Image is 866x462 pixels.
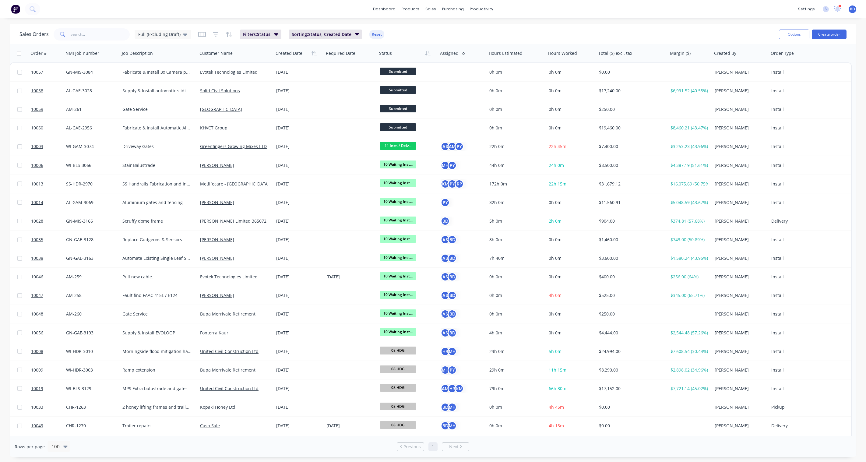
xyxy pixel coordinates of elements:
div: settings [795,5,818,14]
div: Install [771,162,809,168]
div: BD [448,235,457,244]
button: ASBD [441,328,457,337]
button: ASBD [441,254,457,263]
div: RP [455,179,464,189]
a: 10003 [31,137,66,156]
span: 2h 0m [549,218,561,224]
a: Greenfingers Growing Mixes LTD [200,143,267,149]
span: 0h 0m [549,311,561,317]
a: [PERSON_NAME] [200,199,234,205]
span: 10035 [31,237,43,243]
span: Submitted [380,68,416,75]
div: [DATE] [276,162,322,168]
span: 10003 [31,143,43,150]
div: Stair Balustrade [122,162,192,168]
a: [PERSON_NAME] [200,237,234,242]
div: [DATE] [276,218,322,224]
div: [PERSON_NAME] [715,218,764,224]
span: Submitted [380,123,416,131]
span: 4h 0m [549,292,561,298]
button: Create order [812,30,847,39]
span: 10046 [31,274,43,280]
div: $1,460.00 [599,237,662,243]
button: ASBD [441,309,457,319]
div: AM-261 [66,106,115,112]
button: Filters:Status [240,30,281,39]
div: [PERSON_NAME] [715,125,764,131]
div: Order Type [771,50,794,56]
div: Install [771,125,809,131]
span: Submitted [380,86,416,94]
div: AS [441,309,450,319]
span: 10 Waiting Inst... [380,291,416,298]
div: Created Date [276,50,302,56]
div: purchasing [439,5,467,14]
div: PY [448,365,457,375]
span: Previous [403,444,421,450]
div: [DATE] [276,237,322,243]
div: 22h 0m [489,143,541,150]
span: 10 Waiting Inst... [380,179,416,187]
div: $525.00 [599,292,662,298]
div: [DATE] [276,69,322,75]
div: AM [441,384,450,393]
div: Install [771,255,809,261]
a: Page 1 is your current page [428,442,438,451]
button: ASBD [441,235,457,244]
a: 10033 [31,398,66,416]
button: ASBD [441,291,457,300]
div: [PERSON_NAME] [715,237,764,243]
div: 0h 0m [489,69,541,75]
a: dashboard [370,5,399,14]
span: 10028 [31,218,43,224]
div: Automate Existing Single Leaf Swing Gate [122,255,192,261]
span: BD [850,6,855,12]
button: ASAMPY [441,142,464,151]
span: 10048 [31,311,43,317]
span: 10 Waiting Inst... [380,309,416,317]
div: [PERSON_NAME] [715,143,764,150]
div: Customer Name [199,50,233,56]
div: BD [441,421,450,430]
div: AS [441,272,450,281]
a: 10057 [31,63,66,81]
div: Assigned To [440,50,465,56]
div: $250.00 [599,311,662,317]
div: 23h 0m [489,348,541,354]
div: Created By [714,50,736,56]
span: 10 Waiting Inst... [380,328,416,336]
div: sales [422,5,439,14]
span: 10056 [31,330,43,336]
a: Fonterra Kauri [200,330,230,336]
a: [GEOGRAPHIC_DATA] [200,106,242,112]
div: Aluminium gates and fencing [122,199,192,206]
span: 5h 0m [549,348,561,354]
span: 0h 0m [549,237,561,242]
div: PY [441,198,450,207]
div: Pull new cable. [122,274,192,280]
a: [PERSON_NAME] Limited 365072 [200,218,266,224]
div: AL-GAM-3069 [66,199,115,206]
div: 0h 0m [489,292,541,298]
div: WI-GAM-3074 [66,143,115,150]
div: 0h 0m [489,274,541,280]
button: Reset [369,30,384,39]
span: Submitted [380,105,416,112]
span: 10 Waiting Inst... [380,254,416,261]
div: $0.00 [599,69,662,75]
div: AM-259 [66,274,115,280]
div: Fabricate & Install Automatic Aluminium Sliding Gate [122,125,192,131]
div: BD [448,309,457,319]
div: Delivery [771,218,809,224]
a: Evotek Technologies Limited [200,69,258,75]
div: $2,544.48 (57.26%) [671,330,708,336]
img: Factory [11,5,20,14]
div: productivity [467,5,496,14]
div: AS [441,235,450,244]
div: WI-BLS-3066 [66,162,115,168]
a: [PERSON_NAME] [200,162,234,168]
span: 0h 0m [549,330,561,336]
div: [DATE] [326,274,375,280]
span: 10047 [31,292,43,298]
div: GN-MIS-3084 [66,69,115,75]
